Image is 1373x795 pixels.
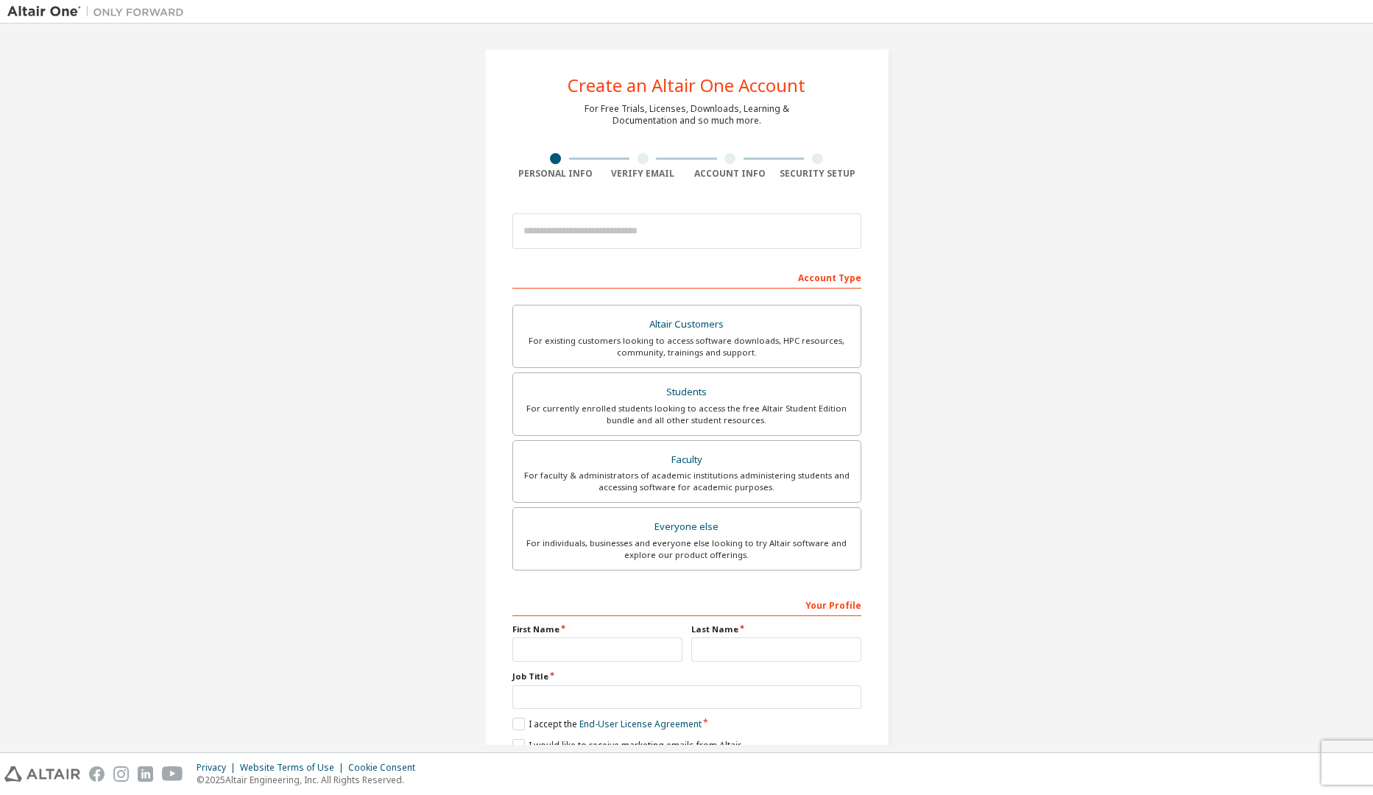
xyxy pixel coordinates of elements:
img: youtube.svg [162,766,183,782]
div: Verify Email [599,168,687,180]
div: For faculty & administrators of academic institutions administering students and accessing softwa... [522,470,852,493]
a: End-User License Agreement [579,718,702,730]
div: Your Profile [512,593,861,616]
img: altair_logo.svg [4,766,80,782]
div: For Free Trials, Licenses, Downloads, Learning & Documentation and so much more. [585,103,789,127]
img: facebook.svg [89,766,105,782]
label: Last Name [691,623,861,635]
div: Altair Customers [522,314,852,335]
div: Privacy [197,762,240,774]
div: For individuals, businesses and everyone else looking to try Altair software and explore our prod... [522,537,852,561]
img: linkedin.svg [138,766,153,782]
div: Website Terms of Use [240,762,348,774]
div: Account Type [512,265,861,289]
div: Create an Altair One Account [568,77,805,94]
p: © 2025 Altair Engineering, Inc. All Rights Reserved. [197,774,424,786]
div: Security Setup [774,168,861,180]
label: Job Title [512,671,861,682]
div: Students [522,382,852,403]
label: I would like to receive marketing emails from Altair [512,739,741,752]
img: Altair One [7,4,191,19]
div: Everyone else [522,517,852,537]
label: I accept the [512,718,702,730]
div: For existing customers looking to access software downloads, HPC resources, community, trainings ... [522,335,852,358]
img: instagram.svg [113,766,129,782]
div: Cookie Consent [348,762,424,774]
div: For currently enrolled students looking to access the free Altair Student Edition bundle and all ... [522,403,852,426]
label: First Name [512,623,682,635]
div: Personal Info [512,168,600,180]
div: Account Info [687,168,774,180]
div: Faculty [522,450,852,470]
